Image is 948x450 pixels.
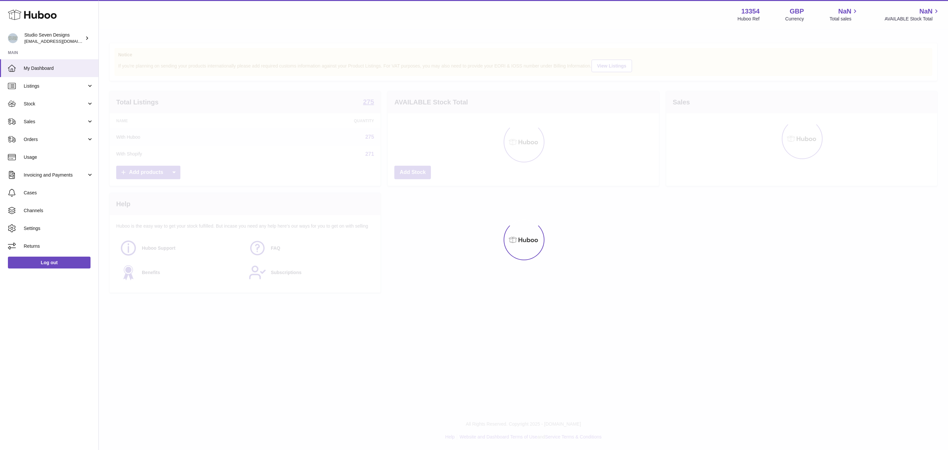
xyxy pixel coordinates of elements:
span: Invoicing and Payments [24,172,87,178]
span: Settings [24,225,93,232]
span: Channels [24,208,93,214]
span: NaN [838,7,851,16]
span: Total sales [829,16,859,22]
img: internalAdmin-13354@internal.huboo.com [8,33,18,43]
div: Currency [785,16,804,22]
span: Cases [24,190,93,196]
span: Sales [24,119,87,125]
div: Huboo Ref [738,16,760,22]
span: [EMAIL_ADDRESS][DOMAIN_NAME] [24,39,97,44]
a: NaN AVAILABLE Stock Total [884,7,940,22]
strong: GBP [790,7,804,16]
span: Usage [24,154,93,160]
a: NaN Total sales [829,7,859,22]
span: My Dashboard [24,65,93,71]
span: AVAILABLE Stock Total [884,16,940,22]
strong: 13354 [741,7,760,16]
a: Log out [8,257,91,268]
div: Studio Seven Designs [24,32,84,44]
span: Listings [24,83,87,89]
span: NaN [919,7,933,16]
span: Orders [24,136,87,143]
span: Returns [24,243,93,249]
span: Stock [24,101,87,107]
